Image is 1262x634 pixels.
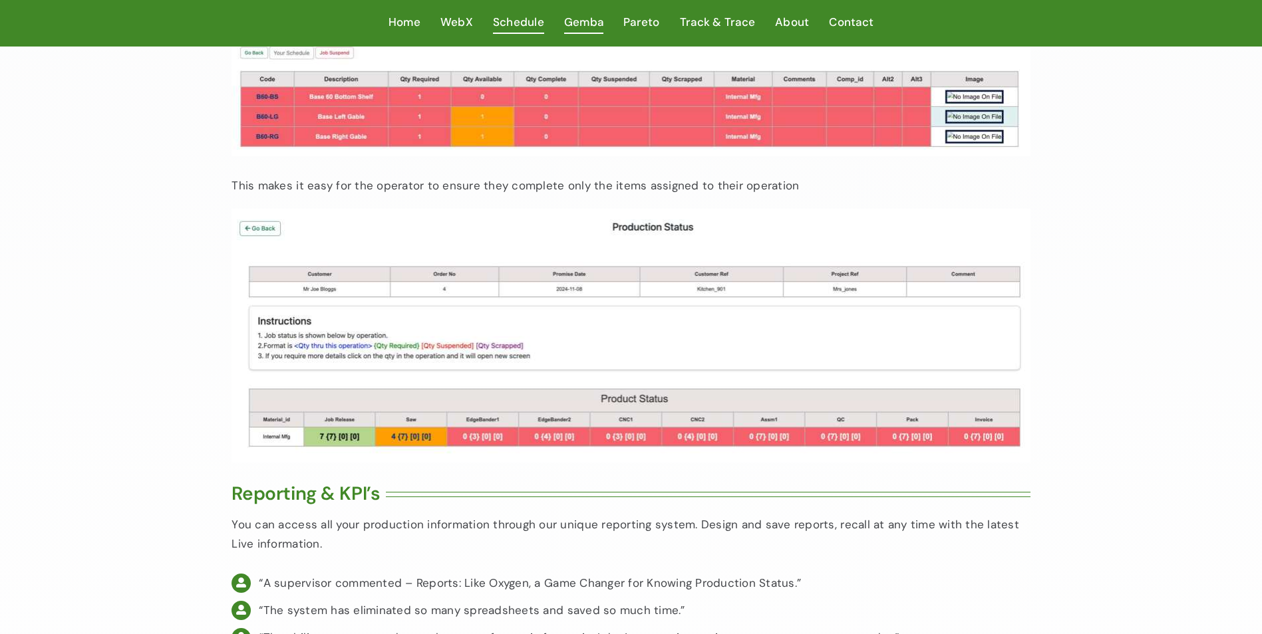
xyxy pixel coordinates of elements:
[440,13,473,32] span: WebX
[680,13,755,32] span: Track & Trace
[775,13,809,32] span: About
[259,574,1030,593] div: “A supervisor commented – Reports: Like Oxygen, a Game Changer for Knowing Production Status.”
[493,13,544,32] span: Schedule
[680,13,755,33] a: Track & Trace
[389,13,420,33] a: Home
[232,515,1030,554] p: You can access all your production information through our unique reporting system. Design and sa...
[829,13,873,32] span: Contact
[564,13,603,33] a: Gemba
[232,176,1030,195] p: This makes it easy for the operator to ensure they complete only the items assigned to their oper...
[259,601,1030,620] div: “The system has eliminated so many spreadsheets and saved so much time.”
[623,13,660,32] span: Pareto
[775,13,809,33] a: About
[389,13,420,32] span: Home
[829,13,873,33] a: Contact
[440,13,473,33] a: WebX
[232,482,380,505] h3: Reporting & KPI’s
[493,13,544,33] a: Schedule
[564,13,603,32] span: Gemba
[623,13,660,33] a: Pareto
